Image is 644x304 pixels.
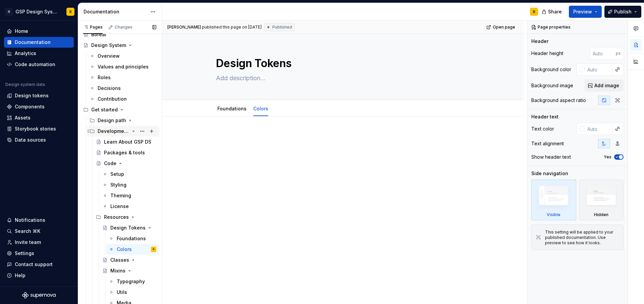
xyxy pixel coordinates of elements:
input: Auto [590,47,616,59]
span: Open page [493,24,515,30]
svg: Supernova Logo [22,292,56,299]
div: Analytics [15,50,36,57]
div: Boreal [91,31,106,38]
a: Boreal [80,29,159,40]
a: Design System [80,40,159,51]
div: Pages [83,24,103,30]
div: Mixins [110,267,125,274]
div: Contact support [15,261,53,268]
a: Utils [106,287,159,298]
div: Learn About GSP DS [104,139,151,145]
div: Hidden [579,180,624,220]
a: Invite team [4,237,74,248]
div: R [533,9,535,14]
div: Typography [117,278,145,285]
button: Search ⌘K [4,226,74,237]
a: Home [4,26,74,37]
a: Design tokens [4,90,74,101]
button: Preview [569,6,602,18]
button: Publish [604,6,641,18]
div: Home [15,28,28,35]
div: G [5,8,13,16]
a: Foundations [106,233,159,244]
span: [PERSON_NAME] [167,24,201,30]
button: Notifications [4,215,74,225]
a: ColorsR [106,244,159,255]
a: Data sources [4,135,74,145]
a: Components [4,101,74,112]
div: Values and principles [98,63,149,70]
div: R [153,246,154,253]
div: License [110,203,129,210]
div: Foundations [117,235,146,242]
div: Styling [110,182,126,188]
div: Design path [98,117,126,124]
div: Get started [91,106,118,113]
div: Header height [531,50,563,57]
a: Design Tokens [100,222,159,233]
div: Search ⌘K [15,228,40,235]
a: Overview [87,51,159,61]
div: Notifications [15,217,45,223]
span: Published [272,24,292,30]
p: px [616,51,621,56]
div: Invite team [15,239,41,246]
div: Hidden [594,212,608,217]
a: License [100,201,159,212]
div: Storybook stories [15,125,56,132]
span: Publish [614,8,632,15]
div: Roles [98,74,111,81]
div: Development path [87,126,159,137]
input: Auto [585,63,612,75]
div: Overview [98,53,120,59]
div: Colors [251,101,271,115]
div: Text alignment [531,140,564,147]
div: Decisions [98,85,121,92]
div: Design tokens [15,92,49,99]
span: Add image [594,82,619,89]
textarea: Design Tokens [215,55,468,71]
div: Help [15,272,25,279]
input: Auto [585,123,612,135]
a: Packages & tools [93,147,159,158]
div: Assets [15,114,31,121]
div: Background color [531,66,571,73]
div: Resources [104,214,129,220]
a: Code [93,158,159,169]
div: Text color [531,125,554,132]
a: Learn About GSP DS [93,137,159,147]
a: Classes [100,255,159,265]
div: Design Tokens [110,224,146,231]
div: Development path [98,128,129,135]
button: GGSP Design SystemR [1,4,76,19]
div: Background image [531,82,573,89]
a: Typography [106,276,159,287]
div: R [69,9,72,14]
button: Share [538,6,566,18]
div: Contribution [98,96,127,102]
div: Setup [110,171,124,178]
button: Help [4,270,74,281]
div: Documentation [84,8,147,15]
div: Code [104,160,116,167]
span: Preview [573,8,592,15]
div: Classes [110,257,129,263]
button: Contact support [4,259,74,270]
a: Storybook stories [4,123,74,134]
div: Visible [531,180,576,220]
a: Mixins [100,265,159,276]
a: Values and principles [87,61,159,72]
a: Documentation [4,37,74,48]
div: Packages & tools [104,149,145,156]
div: Background aspect ratio [531,97,586,104]
a: Code automation [4,59,74,70]
a: Assets [4,112,74,123]
div: Theming [110,192,131,199]
div: Resources [93,212,159,222]
a: Decisions [87,83,159,94]
div: Header text [531,113,558,120]
a: Settings [4,248,74,259]
div: Colors [117,246,132,253]
a: Foundations [217,106,247,111]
